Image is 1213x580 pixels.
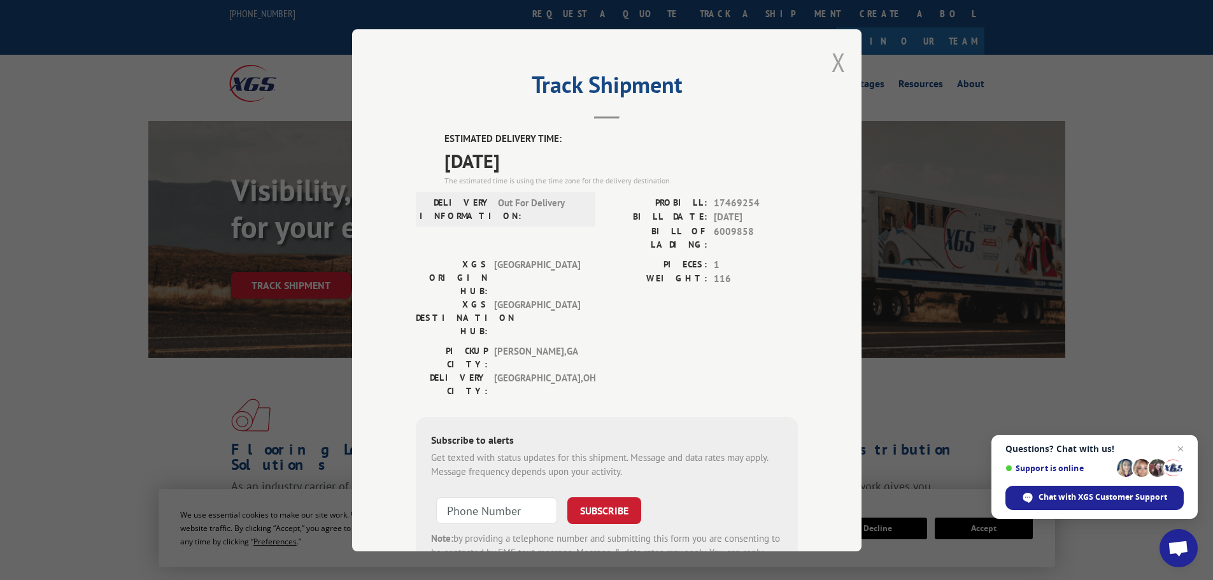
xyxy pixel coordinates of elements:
label: XGS DESTINATION HUB: [416,297,488,337]
label: BILL OF LADING: [607,224,707,251]
span: Chat with XGS Customer Support [1005,486,1184,510]
span: Support is online [1005,463,1112,473]
div: by providing a telephone number and submitting this form you are consenting to be contacted by SM... [431,531,783,574]
a: Open chat [1160,529,1198,567]
div: The estimated time is using the time zone for the delivery destination. [444,174,798,186]
span: [PERSON_NAME] , GA [494,344,580,371]
span: 1 [714,257,798,272]
span: 6009858 [714,224,798,251]
span: Questions? Chat with us! [1005,444,1184,454]
div: Subscribe to alerts [431,432,783,450]
button: SUBSCRIBE [567,497,641,523]
label: DELIVERY INFORMATION: [420,195,492,222]
label: PIECES: [607,257,707,272]
label: BILL DATE: [607,210,707,225]
label: PICKUP CITY: [416,344,488,371]
label: XGS ORIGIN HUB: [416,257,488,297]
div: Get texted with status updates for this shipment. Message and data rates may apply. Message frequ... [431,450,783,479]
span: Out For Delivery [498,195,584,222]
span: [DATE] [714,210,798,225]
label: DELIVERY CITY: [416,371,488,397]
span: [DATE] [444,146,798,174]
span: Chat with XGS Customer Support [1039,492,1167,503]
h2: Track Shipment [416,76,798,100]
strong: Note: [431,532,453,544]
span: 17469254 [714,195,798,210]
span: [GEOGRAPHIC_DATA] [494,297,580,337]
label: WEIGHT: [607,272,707,286]
button: Close modal [832,45,846,79]
label: PROBILL: [607,195,707,210]
input: Phone Number [436,497,557,523]
span: [GEOGRAPHIC_DATA] , OH [494,371,580,397]
span: 116 [714,272,798,286]
label: ESTIMATED DELIVERY TIME: [444,132,798,146]
span: [GEOGRAPHIC_DATA] [494,257,580,297]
